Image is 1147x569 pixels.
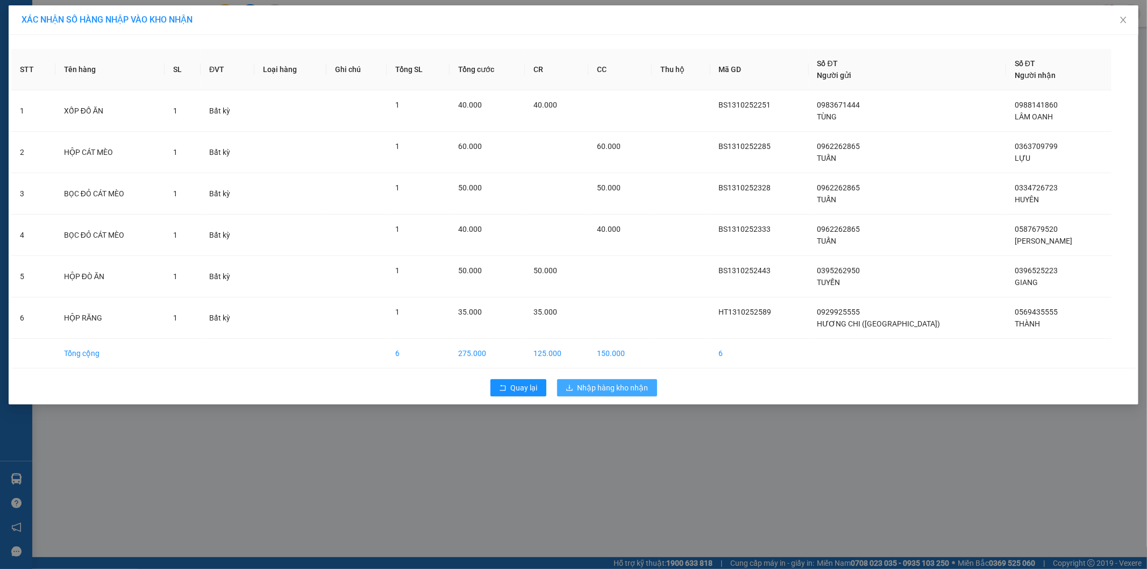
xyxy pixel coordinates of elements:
[817,71,852,80] span: Người gửi
[1015,225,1058,233] span: 0587679520
[395,101,400,109] span: 1
[55,297,165,339] td: HỘP RĂNG
[55,256,165,297] td: HỘP ĐÒ ĂN
[588,339,652,368] td: 150.000
[1015,308,1058,316] span: 0569435555
[1108,5,1138,35] button: Close
[173,314,177,322] span: 1
[719,308,772,316] span: HT1310252589
[173,231,177,239] span: 1
[817,101,860,109] span: 0983671444
[458,225,482,233] span: 40.000
[395,142,400,151] span: 1
[201,297,254,339] td: Bất kỳ
[55,339,165,368] td: Tổng cộng
[1015,278,1038,287] span: GIANG
[55,49,165,90] th: Tên hàng
[719,101,771,109] span: BS1310252251
[719,183,771,192] span: BS1310252328
[533,101,557,109] span: 40.000
[22,15,193,25] span: XÁC NHẬN SỐ HÀNG NHẬP VÀO KHO NHẬN
[201,215,254,256] td: Bất kỳ
[458,142,482,151] span: 60.000
[525,49,588,90] th: CR
[173,272,177,281] span: 1
[11,132,55,173] td: 2
[395,183,400,192] span: 1
[326,49,387,90] th: Ghi chú
[817,237,837,245] span: TUẤN
[597,183,621,192] span: 50.000
[533,308,557,316] span: 35.000
[201,173,254,215] td: Bất kỳ
[597,225,621,233] span: 40.000
[11,256,55,297] td: 5
[719,225,771,233] span: BS1310252333
[11,49,55,90] th: STT
[254,49,326,90] th: Loại hàng
[173,189,177,198] span: 1
[499,384,507,393] span: rollback
[817,112,837,121] span: TÙNG
[395,225,400,233] span: 1
[201,90,254,132] td: Bất kỳ
[525,339,588,368] td: 125.000
[817,225,860,233] span: 0962262865
[817,266,860,275] span: 0395262950
[490,379,546,396] button: rollbackQuay lại
[817,195,837,204] span: TUẤN
[13,13,94,67] img: logo.jpg
[458,266,482,275] span: 50.000
[11,90,55,132] td: 1
[719,142,771,151] span: BS1310252285
[458,101,482,109] span: 40.000
[55,90,165,132] td: XỐP ĐỒ ĂN
[1015,59,1035,68] span: Số ĐT
[395,266,400,275] span: 1
[1015,183,1058,192] span: 0334726723
[817,278,840,287] span: TUYẾN
[55,132,165,173] td: HỘP CÁT MÈO
[1015,101,1058,109] span: 0988141860
[1015,142,1058,151] span: 0363709799
[817,308,860,316] span: 0929925555
[817,142,860,151] span: 0962262865
[817,183,860,192] span: 0962262865
[201,256,254,297] td: Bất kỳ
[11,297,55,339] td: 6
[165,49,201,90] th: SL
[201,49,254,90] th: ĐVT
[395,308,400,316] span: 1
[458,308,482,316] span: 35.000
[1119,16,1128,24] span: close
[597,142,621,151] span: 60.000
[55,215,165,256] td: BỌC ĐỎ CÁT MÈO
[450,49,524,90] th: Tổng cước
[11,173,55,215] td: 3
[817,319,941,328] span: HƯƠNG CHI ([GEOGRAPHIC_DATA])
[173,106,177,115] span: 1
[1015,195,1039,204] span: HUYÊN
[1015,71,1056,80] span: Người nhận
[1015,112,1053,121] span: LÂM OANH
[710,49,809,90] th: Mã GD
[1015,266,1058,275] span: 0396525223
[1015,154,1030,162] span: LỰU
[817,154,837,162] span: TUẤN
[387,49,450,90] th: Tổng SL
[458,183,482,192] span: 50.000
[588,49,652,90] th: CC
[387,339,450,368] td: 6
[557,379,657,396] button: downloadNhập hàng kho nhận
[566,384,573,393] span: download
[201,132,254,173] td: Bất kỳ
[511,382,538,394] span: Quay lại
[11,215,55,256] td: 4
[101,26,450,40] li: 271 - [PERSON_NAME] - [GEOGRAPHIC_DATA] - [GEOGRAPHIC_DATA]
[173,148,177,157] span: 1
[55,173,165,215] td: BỌC ĐỎ CÁT MÈO
[578,382,649,394] span: Nhập hàng kho nhận
[13,73,160,109] b: GỬI : VP [GEOGRAPHIC_DATA]
[719,266,771,275] span: BS1310252443
[652,49,710,90] th: Thu hộ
